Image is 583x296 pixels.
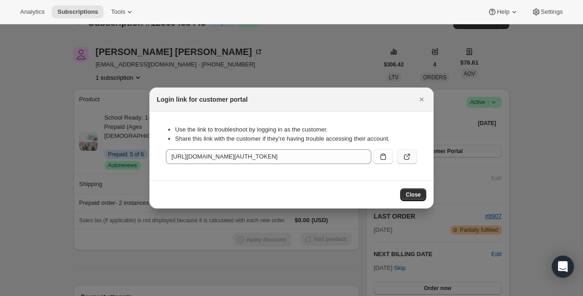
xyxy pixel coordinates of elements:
[111,8,125,16] span: Tools
[482,5,524,18] button: Help
[57,8,98,16] span: Subscriptions
[526,5,568,18] button: Settings
[20,8,44,16] span: Analytics
[415,93,428,106] button: Close
[541,8,563,16] span: Settings
[552,256,574,278] div: Open Intercom Messenger
[105,5,140,18] button: Tools
[175,134,417,143] li: Share this link with the customer if they’re having trouble accessing their account.
[400,188,426,201] button: Close
[175,125,417,134] li: Use the link to troubleshoot by logging in as the customer.
[406,191,421,198] span: Close
[157,95,247,104] h2: Login link for customer portal
[497,8,509,16] span: Help
[15,5,50,18] button: Analytics
[52,5,104,18] button: Subscriptions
